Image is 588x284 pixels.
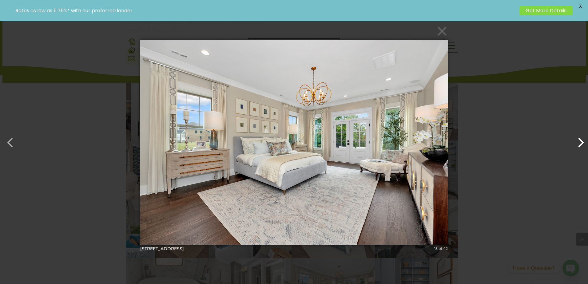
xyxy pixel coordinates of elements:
button: × [142,24,450,38]
p: Rates as low as 5.75%* with our preferred lender [15,8,516,14]
div: [STREET_ADDRESS] [140,246,448,251]
img: undefined [140,27,448,257]
div: 15 of 42 [434,246,448,251]
span: X [576,2,585,11]
button: Next (Right arrow key) [570,132,585,147]
a: Get More Details [519,6,573,15]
